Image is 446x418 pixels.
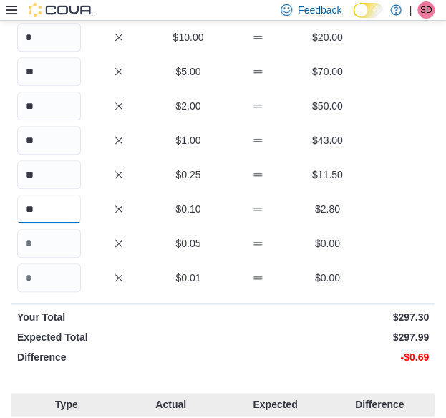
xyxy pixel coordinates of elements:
[156,271,220,285] p: $0.01
[296,167,359,182] p: $11.50
[296,236,359,251] p: $0.00
[417,1,435,19] div: Sarah Dunlop
[156,202,220,216] p: $0.10
[296,30,359,44] p: $20.00
[296,271,359,285] p: $0.00
[17,330,220,344] p: Expected Total
[296,99,359,113] p: $50.00
[226,397,325,412] p: Expected
[226,310,430,324] p: $297.30
[17,92,81,120] input: Quantity
[156,30,220,44] p: $10.00
[296,64,359,79] p: $70.00
[226,330,430,344] p: $297.99
[156,99,220,113] p: $2.00
[296,202,359,216] p: $2.80
[298,3,341,17] span: Feedback
[156,64,220,79] p: $5.00
[420,1,432,19] span: SD
[156,133,220,147] p: $1.00
[156,167,220,182] p: $0.25
[296,133,359,147] p: $43.00
[17,350,220,364] p: Difference
[17,160,81,189] input: Quantity
[122,397,220,412] p: Actual
[17,310,220,324] p: Your Total
[17,263,81,292] input: Quantity
[409,1,412,19] p: |
[353,18,354,19] span: Dark Mode
[17,397,116,412] p: Type
[17,195,81,223] input: Quantity
[330,397,429,412] p: Difference
[156,236,220,251] p: $0.05
[226,350,430,364] p: -$0.69
[17,57,81,86] input: Quantity
[17,23,81,52] input: Quantity
[17,126,81,155] input: Quantity
[17,229,81,258] input: Quantity
[353,3,383,18] input: Dark Mode
[29,3,93,17] img: Cova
